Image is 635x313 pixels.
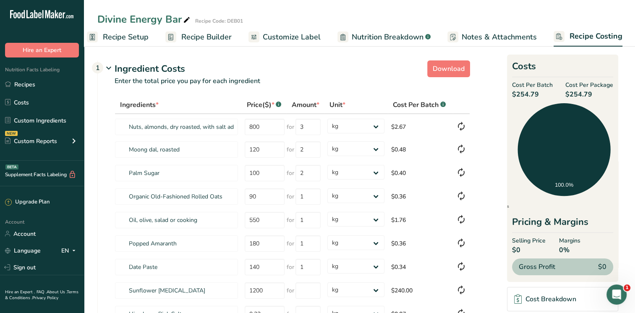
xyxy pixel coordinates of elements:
[5,243,41,258] a: Language
[388,208,453,232] td: $1.76
[514,294,576,304] div: Cost Breakdown
[5,289,78,301] a: Terms & Conditions .
[512,215,613,233] div: Pricing & Margins
[5,137,57,146] div: Custom Reports
[97,12,192,27] div: Divine Energy Bar
[181,31,232,43] span: Recipe Builder
[5,131,18,136] div: NEW
[286,216,294,224] span: for
[120,100,159,110] span: Ingredients
[286,263,294,271] span: for
[388,114,453,138] td: $2.67
[286,239,294,248] span: for
[329,100,345,110] span: Unit
[286,169,294,177] span: for
[427,60,470,77] button: Download
[87,28,149,47] a: Recipe Setup
[388,255,453,279] td: $0.34
[559,245,580,255] span: 0%
[37,289,47,295] a: FAQ .
[512,81,553,89] span: Cost Per Batch
[388,279,453,302] td: $240.00
[598,262,606,272] span: $0
[512,89,553,99] span: $254.79
[512,236,546,245] span: Selling Price
[447,28,537,47] a: Notes & Attachments
[98,76,470,96] p: Enter the total price you pay for each ingredient
[565,81,613,89] span: Cost Per Package
[291,100,319,110] span: Amount
[5,289,35,295] a: Hire an Expert .
[92,62,103,73] div: 1
[352,31,423,43] span: Nutrition Breakdown
[507,287,618,311] a: Cost Breakdown
[559,236,580,245] span: Margins
[512,60,613,77] h2: Costs
[286,145,294,154] span: for
[286,192,294,201] span: for
[337,28,431,47] a: Nutrition Breakdown
[512,245,546,255] span: $0
[393,100,439,110] span: Cost Per Batch
[246,100,281,110] div: Price($)
[388,232,453,255] td: $0.36
[286,286,294,295] span: for
[484,204,509,209] span: Ingredients
[286,123,294,131] span: for
[388,138,453,161] td: $0.48
[5,164,18,170] div: BETA
[388,161,453,185] td: $0.40
[519,262,555,272] span: Gross Profit
[462,31,537,43] span: Notes & Attachments
[47,289,67,295] a: About Us .
[195,17,243,25] div: Recipe Code: DEB01
[624,284,630,291] span: 1
[606,284,627,305] iframe: Intercom live chat
[433,64,465,74] span: Download
[565,89,613,99] span: $254.79
[5,198,50,206] div: Upgrade Plan
[61,245,79,256] div: EN
[388,185,453,208] td: $0.36
[570,31,622,42] span: Recipe Costing
[248,28,321,47] a: Customize Label
[32,295,58,301] a: Privacy Policy
[165,28,232,47] a: Recipe Builder
[103,31,149,43] span: Recipe Setup
[115,62,470,76] div: Ingredient Costs
[5,43,79,57] button: Hire an Expert
[263,31,321,43] span: Customize Label
[554,27,622,47] a: Recipe Costing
